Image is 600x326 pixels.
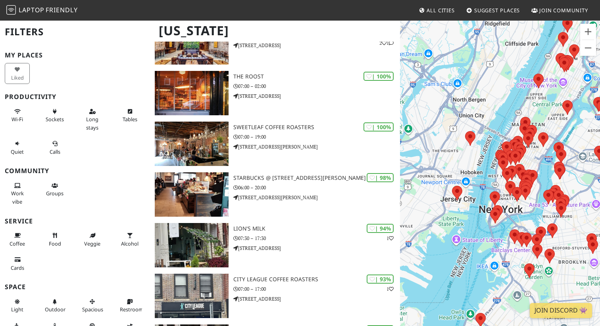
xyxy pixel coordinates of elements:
[580,40,596,56] button: Zoom out
[233,295,400,303] p: [STREET_ADDRESS]
[5,295,30,316] button: Light
[6,5,16,15] img: LaptopFriendly
[155,223,229,267] img: Lion's Milk
[46,6,77,14] span: Friendly
[42,229,67,250] button: Food
[11,148,24,155] span: Quiet
[5,217,145,225] h3: Service
[120,306,143,313] span: Restroom
[123,116,137,123] span: Work-friendly tables
[152,20,398,42] h1: [US_STATE]
[530,303,592,318] a: Join Discord 👾
[46,190,63,197] span: Group tables
[155,122,229,166] img: Sweetleaf Coffee Roasters
[233,82,400,90] p: 07:00 – 02:00
[82,306,103,313] span: Spacious
[528,3,591,17] a: Join Community
[155,274,229,318] img: City League Coffee Roasters
[367,173,394,182] div: | 98%
[80,295,105,316] button: Spacious
[233,92,400,100] p: [STREET_ADDRESS]
[474,7,520,14] span: Suggest Places
[5,229,30,250] button: Coffee
[10,240,25,247] span: Coffee
[5,283,145,291] h3: Space
[5,137,30,158] button: Quiet
[46,116,64,123] span: Power sockets
[387,285,394,293] p: 1
[42,295,67,316] button: Outdoor
[42,137,67,158] button: Calls
[150,274,400,318] a: City League Coffee Roasters | 93% 1 City League Coffee Roasters 07:00 – 17:00 [STREET_ADDRESS]
[5,179,30,208] button: Work vibe
[5,20,145,44] h2: Filters
[233,133,400,141] p: 07:00 – 19:00
[117,229,142,250] button: Alcohol
[150,71,400,115] a: The Roost | 100% The Roost 07:00 – 02:00 [STREET_ADDRESS]
[121,240,138,247] span: Alcohol
[12,116,23,123] span: Stable Wi-Fi
[86,116,98,131] span: Long stays
[84,240,100,247] span: Veggie
[415,3,458,17] a: All Cities
[387,234,394,242] p: 1
[427,7,455,14] span: All Cities
[19,6,44,14] span: Laptop
[150,172,400,217] a: Starbucks @ 815 Hutchinson Riv Pkwy | 98% Starbucks @ [STREET_ADDRESS][PERSON_NAME] 06:00 – 20:00...
[45,306,65,313] span: Outdoor area
[233,175,400,181] h3: Starbucks @ [STREET_ADDRESS][PERSON_NAME]
[11,306,23,313] span: Natural light
[233,194,400,201] p: [STREET_ADDRESS][PERSON_NAME]
[5,105,30,126] button: Wi-Fi
[233,285,400,293] p: 07:00 – 17:00
[233,73,400,80] h3: The Roost
[580,24,596,40] button: Zoom in
[233,143,400,151] p: [STREET_ADDRESS][PERSON_NAME]
[539,7,588,14] span: Join Community
[363,72,394,81] div: | 100%
[5,51,145,59] h3: My Places
[42,179,67,200] button: Groups
[11,264,24,271] span: Credit cards
[463,3,523,17] a: Suggest Places
[11,190,24,205] span: People working
[117,295,142,316] button: Restroom
[155,71,229,115] img: The Roost
[5,93,145,101] h3: Productivity
[367,224,394,233] div: | 94%
[42,105,67,126] button: Sockets
[233,184,400,191] p: 06:00 – 20:00
[80,229,105,250] button: Veggie
[233,234,400,242] p: 07:30 – 17:30
[233,276,400,283] h3: City League Coffee Roasters
[233,244,400,252] p: [STREET_ADDRESS]
[233,225,400,232] h3: Lion's Milk
[80,105,105,134] button: Long stays
[117,105,142,126] button: Tables
[50,148,60,155] span: Video/audio calls
[6,4,78,17] a: LaptopFriendly LaptopFriendly
[363,122,394,132] div: | 100%
[233,124,400,131] h3: Sweetleaf Coffee Roasters
[150,122,400,166] a: Sweetleaf Coffee Roasters | 100% Sweetleaf Coffee Roasters 07:00 – 19:00 [STREET_ADDRESS][PERSON_...
[367,275,394,284] div: | 93%
[155,172,229,217] img: Starbucks @ 815 Hutchinson Riv Pkwy
[5,167,145,175] h3: Community
[150,223,400,267] a: Lion's Milk | 94% 1 Lion's Milk 07:30 – 17:30 [STREET_ADDRESS]
[5,253,30,274] button: Cards
[49,240,61,247] span: Food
